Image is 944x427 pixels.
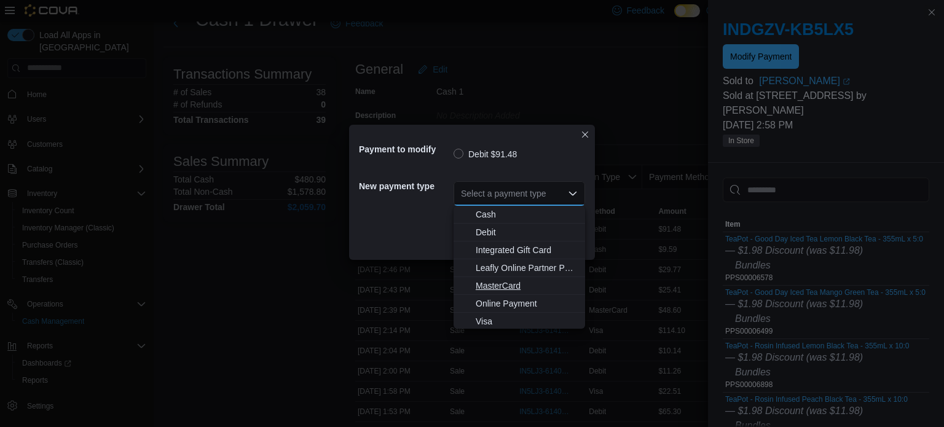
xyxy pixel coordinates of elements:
span: Debit [476,226,578,238]
span: Visa [476,315,578,327]
label: Debit $91.48 [454,147,517,162]
button: Cash [454,206,585,224]
span: MasterCard [476,280,578,292]
button: Visa [454,313,585,331]
button: Close list of options [568,189,578,198]
span: Leafly Online Partner Payment [476,262,578,274]
button: Closes this modal window [578,127,592,142]
button: MasterCard [454,277,585,295]
button: Debit [454,224,585,241]
input: Accessible screen reader label [461,186,462,201]
button: Integrated Gift Card [454,241,585,259]
span: Cash [476,208,578,221]
span: Integrated Gift Card [476,244,578,256]
button: Online Payment [454,295,585,313]
h5: New payment type [359,174,451,198]
h5: Payment to modify [359,137,451,162]
span: Online Payment [476,297,578,310]
button: Leafly Online Partner Payment [454,259,585,277]
div: Choose from the following options [454,206,585,331]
